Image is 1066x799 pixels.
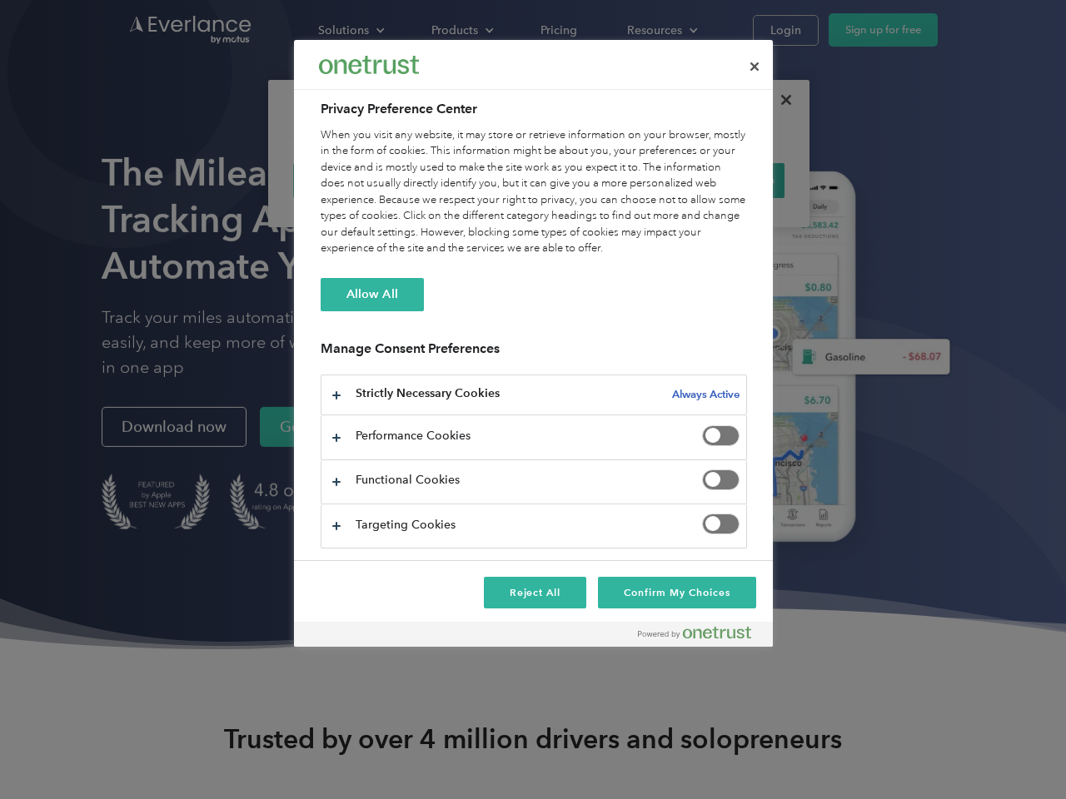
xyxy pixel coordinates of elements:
[638,626,765,647] a: Powered by OneTrust Opens in a new Tab
[321,340,747,366] h3: Manage Consent Preferences
[294,40,773,647] div: Privacy Preference Center
[319,56,419,73] img: Everlance
[736,48,773,85] button: Close
[319,48,419,82] div: Everlance
[321,99,747,119] h2: Privacy Preference Center
[321,278,424,311] button: Allow All
[638,626,751,639] img: Powered by OneTrust Opens in a new Tab
[294,40,773,647] div: Preference center
[484,577,587,608] button: Reject All
[321,127,747,257] div: When you visit any website, it may store or retrieve information on your browser, mostly in the f...
[598,577,755,608] button: Confirm My Choices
